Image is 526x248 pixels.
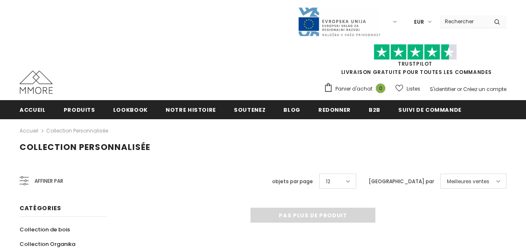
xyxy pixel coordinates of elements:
[318,106,351,114] span: Redonner
[395,81,420,96] a: Listes
[166,100,216,119] a: Notre histoire
[283,106,300,114] span: Blog
[283,100,300,119] a: Blog
[457,86,462,93] span: or
[398,60,432,67] a: TrustPilot
[318,100,351,119] a: Redonner
[234,106,265,114] span: soutenez
[166,106,216,114] span: Notre histoire
[20,240,75,248] span: Collection Organika
[272,177,313,186] label: objets par page
[298,18,381,25] a: Javni Razpis
[324,83,390,95] a: Panier d'achat 0
[20,100,46,119] a: Accueil
[407,85,420,93] span: Listes
[398,106,461,114] span: Suivi de commande
[324,48,506,76] span: LIVRAISON GRATUITE POUR TOUTES LES COMMANDES
[20,126,38,136] a: Accueil
[298,7,381,37] img: Javni Razpis
[64,100,95,119] a: Produits
[64,106,95,114] span: Produits
[234,100,265,119] a: soutenez
[414,18,424,26] span: EUR
[430,86,456,93] a: S'identifier
[376,83,385,93] span: 0
[20,204,61,212] span: Catégories
[20,106,46,114] span: Accueil
[335,85,372,93] span: Panier d'achat
[46,127,108,134] a: Collection personnalisée
[369,106,380,114] span: B2B
[113,106,148,114] span: Lookbook
[326,177,330,186] span: 12
[20,222,70,237] a: Collection de bois
[398,100,461,119] a: Suivi de commande
[369,177,434,186] label: [GEOGRAPHIC_DATA] par
[374,44,457,60] img: Faites confiance aux étoiles pilotes
[440,15,488,27] input: Search Site
[20,141,150,153] span: Collection personnalisée
[35,177,63,186] span: Affiner par
[20,226,70,233] span: Collection de bois
[447,177,489,186] span: Meilleures ventes
[463,86,506,93] a: Créez un compte
[369,100,380,119] a: B2B
[113,100,148,119] a: Lookbook
[20,71,53,94] img: Cas MMORE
